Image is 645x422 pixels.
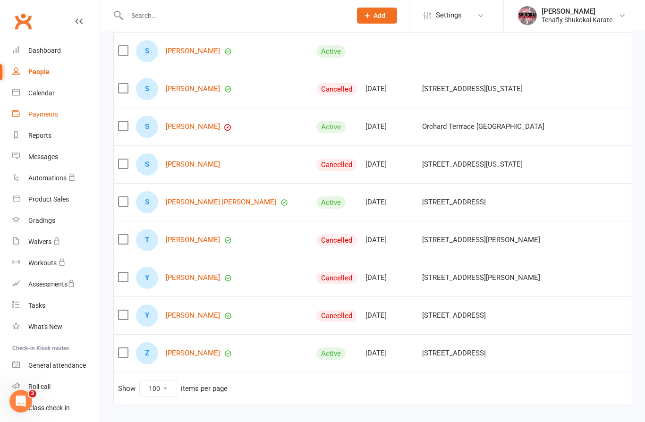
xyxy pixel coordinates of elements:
[422,312,634,320] div: [STREET_ADDRESS]
[28,323,62,330] div: What's New
[422,85,634,93] div: [STREET_ADDRESS][US_STATE]
[316,159,357,171] div: Cancelled
[166,85,220,93] a: [PERSON_NAME]
[365,274,414,282] div: [DATE]
[12,231,100,253] a: Waivers
[136,116,158,138] div: Soen
[136,40,158,62] div: Sigurd
[12,61,100,83] a: People
[166,312,220,320] a: [PERSON_NAME]
[422,349,634,357] div: [STREET_ADDRESS]
[316,83,357,95] div: Cancelled
[357,8,397,24] button: Add
[28,217,55,224] div: Gradings
[136,267,158,289] div: Yanna
[422,198,634,206] div: [STREET_ADDRESS]
[28,153,58,160] div: Messages
[166,236,220,244] a: [PERSON_NAME]
[373,12,385,19] span: Add
[28,302,45,309] div: Tasks
[316,310,357,322] div: Cancelled
[166,123,220,131] a: [PERSON_NAME]
[28,47,61,54] div: Dashboard
[28,362,86,369] div: General attendance
[124,9,345,22] input: Search...
[28,174,67,182] div: Automations
[12,295,100,316] a: Tasks
[542,7,612,16] div: [PERSON_NAME]
[181,385,228,393] div: items per page
[166,160,220,169] a: [PERSON_NAME]
[316,121,346,133] div: Active
[136,229,158,251] div: Taisei
[9,390,32,413] iframe: Intercom live chat
[136,191,158,213] div: Steele
[12,189,100,210] a: Product Sales
[12,104,100,125] a: Payments
[166,198,276,206] a: [PERSON_NAME] [PERSON_NAME]
[11,9,35,33] a: Clubworx
[28,195,69,203] div: Product Sales
[28,132,51,139] div: Reports
[28,238,51,245] div: Waivers
[12,83,100,104] a: Calendar
[28,280,75,288] div: Assessments
[28,404,70,412] div: Class check-in
[28,110,58,118] div: Payments
[542,16,612,24] div: Tenafly Shukokai Karate
[12,146,100,168] a: Messages
[29,390,36,397] span: 2
[422,123,634,131] div: Orchard Terrrace [GEOGRAPHIC_DATA]
[12,168,100,189] a: Automations
[316,347,346,360] div: Active
[166,274,220,282] a: [PERSON_NAME]
[436,5,462,26] span: Settings
[12,355,100,376] a: General attendance kiosk mode
[136,342,158,364] div: Zaya
[365,160,414,169] div: [DATE]
[422,274,634,282] div: [STREET_ADDRESS][PERSON_NAME]
[28,383,51,390] div: Roll call
[365,198,414,206] div: [DATE]
[12,253,100,274] a: Workouts
[365,312,414,320] div: [DATE]
[365,123,414,131] div: [DATE]
[365,236,414,244] div: [DATE]
[12,376,100,397] a: Roll call
[136,78,158,100] div: Simon
[316,272,357,284] div: Cancelled
[118,380,228,397] div: Show
[28,259,57,267] div: Workouts
[166,47,220,55] a: [PERSON_NAME]
[316,234,357,246] div: Cancelled
[12,274,100,295] a: Assessments
[316,196,346,209] div: Active
[518,6,537,25] img: thumb_image1695931792.png
[136,153,158,176] div: Sonya
[12,316,100,338] a: What's New
[28,68,50,76] div: People
[12,210,100,231] a: Gradings
[166,349,220,357] a: [PERSON_NAME]
[136,304,158,327] div: Yonatan
[422,236,634,244] div: [STREET_ADDRESS][PERSON_NAME]
[365,349,414,357] div: [DATE]
[365,85,414,93] div: [DATE]
[12,40,100,61] a: Dashboard
[12,125,100,146] a: Reports
[12,397,100,419] a: Class kiosk mode
[316,45,346,58] div: Active
[422,160,634,169] div: [STREET_ADDRESS][US_STATE]
[28,89,55,97] div: Calendar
